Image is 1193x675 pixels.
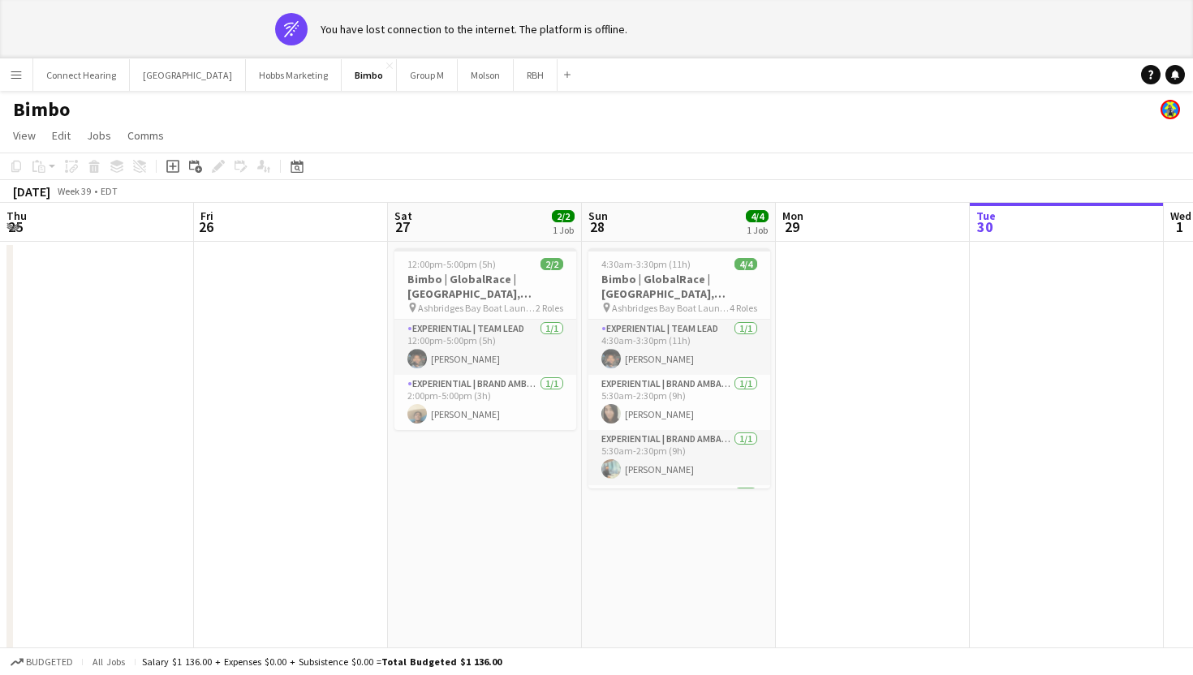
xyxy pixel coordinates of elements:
[52,128,71,143] span: Edit
[13,128,36,143] span: View
[127,128,164,143] span: Comms
[588,375,770,430] app-card-role: Experiential | Brand Ambassador1/15:30am-2:30pm (9h)[PERSON_NAME]
[747,224,768,236] div: 1 Job
[601,258,691,270] span: 4:30am-3:30pm (11h)
[829,26,1193,675] iframe: Chat Widget
[458,59,514,91] button: Molson
[588,430,770,485] app-card-role: Experiential | Brand Ambassador1/15:30am-2:30pm (9h)[PERSON_NAME]
[394,272,576,301] h3: Bimbo | GlobalRace | [GEOGRAPHIC_DATA], [GEOGRAPHIC_DATA]
[321,22,627,37] div: You have lost connection to the internet. The platform is offline.
[418,302,536,314] span: Ashbridges Bay Boat Launch
[552,210,575,222] span: 2/2
[89,656,128,668] span: All jobs
[407,258,496,270] span: 12:00pm-5:00pm (5h)
[246,59,342,91] button: Hobbs Marketing
[588,320,770,375] app-card-role: Experiential | Team Lead1/14:30am-3:30pm (11h)[PERSON_NAME]
[397,59,458,91] button: Group M
[612,302,730,314] span: Ashbridges Bay Boat Launch
[780,217,803,236] span: 29
[130,59,246,91] button: [GEOGRAPHIC_DATA]
[392,217,412,236] span: 27
[101,185,118,197] div: EDT
[13,97,70,122] h1: Bimbo
[54,185,94,197] span: Week 39
[198,217,213,236] span: 26
[730,302,757,314] span: 4 Roles
[394,209,412,223] span: Sat
[586,217,608,236] span: 28
[588,272,770,301] h3: Bimbo | GlobalRace | [GEOGRAPHIC_DATA], [GEOGRAPHIC_DATA]
[13,183,50,200] div: [DATE]
[8,653,75,671] button: Budgeted
[26,656,73,668] span: Budgeted
[553,224,574,236] div: 1 Job
[394,248,576,430] app-job-card: 12:00pm-5:00pm (5h)2/2Bimbo | GlobalRace | [GEOGRAPHIC_DATA], [GEOGRAPHIC_DATA] Ashbridges Bay Bo...
[588,209,608,223] span: Sun
[4,217,27,236] span: 25
[80,125,118,146] a: Jobs
[541,258,563,270] span: 2/2
[6,209,27,223] span: Thu
[394,320,576,375] app-card-role: Experiential | Team Lead1/112:00pm-5:00pm (5h)[PERSON_NAME]
[121,125,170,146] a: Comms
[536,302,563,314] span: 2 Roles
[394,375,576,430] app-card-role: Experiential | Brand Ambassador1/12:00pm-5:00pm (3h)[PERSON_NAME]
[33,59,130,91] button: Connect Hearing
[588,485,770,540] app-card-role: Experiential | Brand Ambassador1/1
[782,209,803,223] span: Mon
[200,209,213,223] span: Fri
[87,128,111,143] span: Jobs
[342,59,397,91] button: Bimbo
[746,210,769,222] span: 4/4
[6,125,42,146] a: View
[142,656,502,668] div: Salary $1 136.00 + Expenses $0.00 + Subsistence $0.00 =
[45,125,77,146] a: Edit
[381,656,502,668] span: Total Budgeted $1 136.00
[514,59,558,91] button: RBH
[588,248,770,488] app-job-card: 4:30am-3:30pm (11h)4/4Bimbo | GlobalRace | [GEOGRAPHIC_DATA], [GEOGRAPHIC_DATA] Ashbridges Bay Bo...
[734,258,757,270] span: 4/4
